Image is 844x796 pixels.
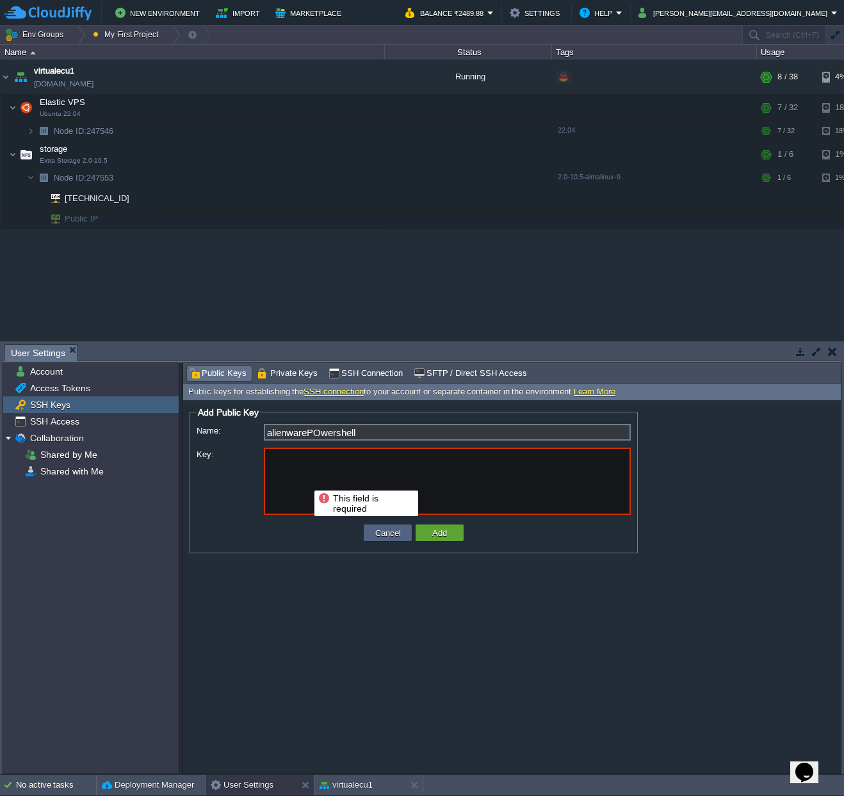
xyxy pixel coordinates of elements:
[510,5,564,20] button: Settings
[38,144,69,154] a: storageExtra Storage 2.0-10.5
[414,366,527,380] span: SFTP / Direct SSH Access
[28,416,81,427] a: SSH Access
[197,424,263,437] label: Name:
[257,366,318,380] span: Private Keys
[638,5,831,20] button: [PERSON_NAME][EMAIL_ADDRESS][DOMAIN_NAME]
[28,399,72,410] a: SSH Keys
[53,172,115,183] a: Node ID:247553
[9,142,17,167] img: AMDAwAAAACH5BAEAAAAALAAAAAABAAEAAAICRAEAOw==
[53,172,115,183] span: 247553
[93,26,163,44] button: My First Project
[329,366,403,380] span: SSH Connection
[63,188,131,208] span: [TECHNICAL_ID]
[35,188,42,208] img: AMDAwAAAACH5BAEAAAAALAAAAAABAAEAAAICRAEAOw==
[27,168,35,188] img: AMDAwAAAACH5BAEAAAAALAAAAAABAAEAAAICRAEAOw==
[63,214,101,223] a: Public IP
[40,110,81,118] span: Ubuntu 22.04
[115,5,204,20] button: New Environment
[38,97,87,108] span: Elastic VPS
[183,384,841,400] div: Public keys for establishing the to your account or separate container in the environment.
[63,193,131,203] a: [TECHNICAL_ID]
[790,745,831,783] iframe: chat widget
[777,95,798,120] div: 7 / 32
[558,126,575,134] span: 22.04
[102,779,194,792] button: Deployment Manager
[371,527,405,539] button: Cancel
[17,95,35,120] img: AMDAwAAAACH5BAEAAAAALAAAAAABAAEAAAICRAEAOw==
[16,775,96,795] div: No active tasks
[189,366,247,380] span: Public Keys
[405,5,487,20] button: Balance ₹2489.88
[30,51,36,54] img: AMDAwAAAACH5BAEAAAAALAAAAAABAAEAAAICRAEAOw==
[63,209,101,229] span: Public IP
[428,527,451,539] button: Add
[1,60,11,94] img: AMDAwAAAACH5BAEAAAAALAAAAAABAAEAAAICRAEAOw==
[777,168,791,188] div: 1 / 6
[304,387,364,396] a: SSH connection
[28,366,65,377] a: Account
[9,95,17,120] img: AMDAwAAAACH5BAEAAAAALAAAAAABAAEAAAICRAEAOw==
[42,209,60,229] img: AMDAwAAAACH5BAEAAAAALAAAAAABAAEAAAICRAEAOw==
[17,142,35,167] img: AMDAwAAAACH5BAEAAAAALAAAAAABAAEAAAICRAEAOw==
[38,143,69,154] span: storage
[580,5,616,20] button: Help
[27,121,35,141] img: AMDAwAAAACH5BAEAAAAALAAAAAABAAEAAAICRAEAOw==
[38,449,99,460] a: Shared by Me
[558,173,621,181] span: 2.0-10.5-almalinux-9
[216,5,264,20] button: Import
[53,126,115,136] a: Node ID:247546
[198,407,259,418] span: Add Public Key
[40,157,108,165] span: Extra Storage 2.0-10.5
[777,60,798,94] div: 8 / 38
[28,432,86,444] a: Collaboration
[12,60,29,94] img: AMDAwAAAACH5BAEAAAAALAAAAAABAAEAAAICRAEAOw==
[777,121,795,141] div: 7 / 32
[11,345,65,361] span: User Settings
[4,26,68,44] button: Env Groups
[1,45,384,60] div: Name
[34,65,74,77] a: virtualecu1
[28,382,92,394] a: Access Tokens
[35,121,53,141] img: AMDAwAAAACH5BAEAAAAALAAAAAABAAEAAAICRAEAOw==
[53,126,115,136] span: 247546
[35,209,42,229] img: AMDAwAAAACH5BAEAAAAALAAAAAABAAEAAAICRAEAOw==
[553,45,756,60] div: Tags
[35,168,53,188] img: AMDAwAAAACH5BAEAAAAALAAAAAABAAEAAAICRAEAOw==
[275,5,345,20] button: Marketplace
[4,5,92,21] img: CloudJiffy
[777,142,793,167] div: 1 / 6
[38,466,106,477] a: Shared with Me
[211,779,273,792] button: User Settings
[38,97,87,107] a: Elastic VPSUbuntu 22.04
[42,188,60,208] img: AMDAwAAAACH5BAEAAAAALAAAAAABAAEAAAICRAEAOw==
[385,45,551,60] div: Status
[54,126,86,136] span: Node ID:
[54,173,86,183] span: Node ID:
[34,77,93,90] a: [DOMAIN_NAME]
[320,779,373,792] button: virtualecu1
[318,492,415,515] div: This field is required
[197,448,263,461] label: Key:
[385,60,552,94] div: Running
[574,387,615,396] a: Learn More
